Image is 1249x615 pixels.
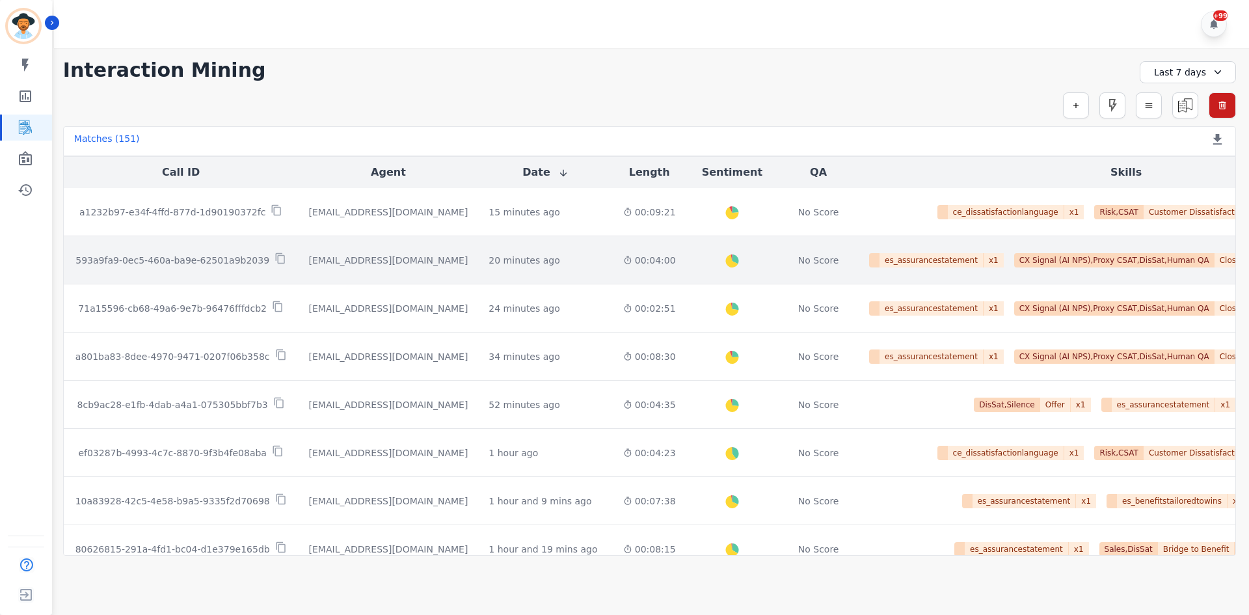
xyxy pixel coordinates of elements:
[1140,61,1236,83] div: Last 7 days
[489,495,591,508] div: 1 hour and 9 mins ago
[522,165,569,180] button: Date
[623,350,676,363] div: 00:08:30
[623,495,676,508] div: 00:07:38
[489,206,559,219] div: 15 minutes ago
[798,254,839,267] div: No Score
[623,206,676,219] div: 00:09:21
[489,350,559,363] div: 34 minutes ago
[309,206,468,219] div: [EMAIL_ADDRESS][DOMAIN_NAME]
[489,446,538,459] div: 1 hour ago
[8,10,39,42] img: Bordered avatar
[1215,398,1235,412] span: x 1
[798,446,839,459] div: No Score
[309,302,468,315] div: [EMAIL_ADDRESS][DOMAIN_NAME]
[309,543,468,556] div: [EMAIL_ADDRESS][DOMAIN_NAME]
[974,398,1040,412] span: DisSat,Silence
[798,350,839,363] div: No Score
[489,543,597,556] div: 1 hour and 19 mins ago
[1014,349,1215,364] span: CX Signal (AI NPS),Proxy CSAT,DisSat,Human QA
[1014,253,1215,267] span: CX Signal (AI NPS),Proxy CSAT,DisSat,Human QA
[309,446,468,459] div: [EMAIL_ADDRESS][DOMAIN_NAME]
[1094,446,1144,460] span: Risk,CSAT
[1228,494,1248,508] span: x 1
[75,254,269,267] p: 593a9fa9-0ec5-460a-ba9e-62501a9b2039
[489,254,559,267] div: 20 minutes ago
[75,350,270,363] p: a801ba83-8dee-4970-9471-0207f06b358c
[984,349,1004,364] span: x 1
[880,301,984,316] span: es_assurancestatement
[1064,446,1084,460] span: x 1
[623,302,676,315] div: 00:02:51
[75,495,270,508] p: 10a83928-42c5-4e58-b9a5-9335f2d70698
[948,446,1064,460] span: ce_dissatisfactionlanguage
[702,165,762,180] button: Sentiment
[629,165,670,180] button: Length
[309,350,468,363] div: [EMAIL_ADDRESS][DOMAIN_NAME]
[798,495,839,508] div: No Score
[798,543,839,556] div: No Score
[309,495,468,508] div: [EMAIL_ADDRESS][DOMAIN_NAME]
[1094,205,1144,219] span: Risk,CSAT
[63,59,266,82] h1: Interaction Mining
[78,302,267,315] p: 71a15596-cb68-49a6-9e7b-96476fffdcb2
[1213,10,1228,21] div: +99
[1158,542,1235,556] span: Bridge to Benefit
[1099,542,1158,556] span: Sales,DisSat
[984,301,1004,316] span: x 1
[810,165,827,180] button: QA
[1040,398,1071,412] span: Offer
[309,254,468,267] div: [EMAIL_ADDRESS][DOMAIN_NAME]
[1117,494,1228,508] span: es_benefitstailoredtowins
[1014,301,1215,316] span: CX Signal (AI NPS),Proxy CSAT,DisSat,Human QA
[75,543,270,556] p: 80626815-291a-4fd1-bc04-d1e379e165db
[489,302,559,315] div: 24 minutes ago
[79,206,265,219] p: a1232b97-e34f-4ffd-877d-1d90190372fc
[1071,398,1091,412] span: x 1
[623,543,676,556] div: 00:08:15
[798,206,839,219] div: No Score
[78,446,267,459] p: ef03287b-4993-4c7c-8870-9f3b4fe08aba
[371,165,406,180] button: Agent
[77,398,268,411] p: 8cb9ac28-e1fb-4dab-a4a1-075305bbf7b3
[1076,494,1096,508] span: x 1
[1110,165,1142,180] button: Skills
[489,398,559,411] div: 52 minutes ago
[798,302,839,315] div: No Score
[309,398,468,411] div: [EMAIL_ADDRESS][DOMAIN_NAME]
[798,398,839,411] div: No Score
[623,446,676,459] div: 00:04:23
[623,254,676,267] div: 00:04:00
[984,253,1004,267] span: x 1
[880,253,984,267] span: es_assurancestatement
[623,398,676,411] div: 00:04:35
[880,349,984,364] span: es_assurancestatement
[1069,542,1089,556] span: x 1
[948,205,1064,219] span: ce_dissatisfactionlanguage
[162,165,200,180] button: Call ID
[965,542,1069,556] span: es_assurancestatement
[1112,398,1216,412] span: es_assurancestatement
[1064,205,1084,219] span: x 1
[973,494,1077,508] span: es_assurancestatement
[74,132,140,150] div: Matches ( 151 )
